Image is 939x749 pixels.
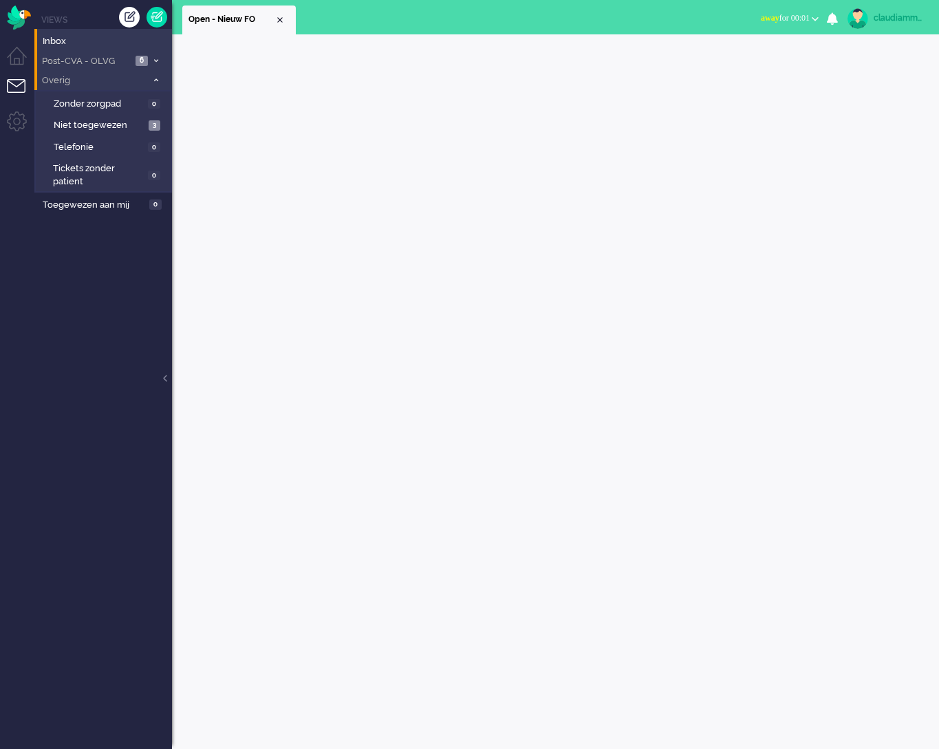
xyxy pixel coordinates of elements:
[40,160,171,188] a: Tickets zonder patient 0
[188,14,274,25] span: Open - Nieuw FO
[753,8,827,28] button: awayfor 00:01
[40,96,171,111] a: Zonder zorgpad 0
[7,9,31,19] a: Omnidesk
[40,197,172,212] a: Toegewezen aan mij 0
[7,6,31,30] img: flow_omnibird.svg
[54,98,144,111] span: Zonder zorgpad
[136,56,148,66] span: 6
[7,47,38,78] li: Dashboard menu
[40,55,131,68] span: Post-CVA - OLVG
[274,14,285,25] div: Close tab
[119,7,140,28] div: Creëer ticket
[7,79,38,110] li: Tickets menu
[40,117,171,132] a: Niet toegewezen 3
[753,4,827,34] li: awayfor 00:01
[761,13,779,23] span: away
[761,13,810,23] span: for 00:01
[7,111,38,142] li: Admin menu
[182,6,296,34] li: View
[148,99,160,109] span: 0
[848,8,868,29] img: avatar
[148,171,160,181] span: 0
[53,162,144,188] span: Tickets zonder patient
[40,33,172,48] a: Inbox
[149,120,160,131] span: 3
[149,199,162,210] span: 0
[874,11,925,25] div: claudiammsc
[54,141,144,154] span: Telefonie
[43,199,145,212] span: Toegewezen aan mij
[40,74,147,87] span: Overig
[41,14,172,25] li: Views
[845,8,925,29] a: claudiammsc
[147,7,167,28] a: Quick Ticket
[40,139,171,154] a: Telefonie 0
[148,142,160,153] span: 0
[54,119,145,132] span: Niet toegewezen
[43,35,172,48] span: Inbox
